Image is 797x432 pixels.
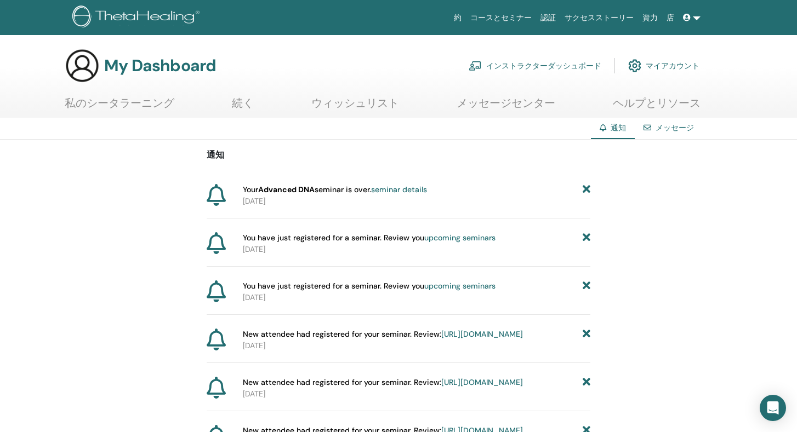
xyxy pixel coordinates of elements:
img: chalkboard-teacher.svg [469,61,482,71]
span: 通知 [611,123,626,133]
img: logo.png [72,5,203,30]
a: upcoming seminars [424,281,496,291]
span: You have just registered for a seminar. Review you [243,232,496,244]
p: [DATE] [243,244,590,255]
div: Open Intercom Messenger [760,395,786,421]
a: マイアカウント [628,54,699,78]
a: メッセージセンター [457,96,555,118]
img: cog.svg [628,56,641,75]
a: コースとセミナー [466,8,536,28]
a: インストラクターダッシュボード [469,54,601,78]
span: You have just registered for a seminar. Review you [243,280,496,292]
a: 資力 [638,8,662,28]
p: 通知 [207,148,590,162]
a: [URL][DOMAIN_NAME] [441,329,523,339]
p: [DATE] [243,340,590,352]
a: 私のシータラーニング [65,96,174,118]
a: ウィッシュリスト [311,96,399,118]
a: [URL][DOMAIN_NAME] [441,377,523,387]
a: upcoming seminars [424,233,496,243]
a: 約 [449,8,466,28]
img: generic-user-icon.jpg [65,48,100,83]
a: メッセージ [656,123,694,133]
a: ヘルプとリソース [613,96,701,118]
a: seminar details [371,185,427,194]
span: Your seminar is over. [243,184,427,195]
h3: My Dashboard [104,56,216,76]
a: サクセスストーリー [560,8,638,28]
p: [DATE] [243,388,590,400]
span: New attendee had registered for your seminar. Review: [243,377,523,388]
span: New attendee had registered for your seminar. Review: [243,329,523,340]
p: [DATE] [243,292,590,303]
strong: Advanced DNA [258,185,315,194]
a: 店 [662,8,679,28]
a: 認証 [536,8,560,28]
a: 続く [232,96,254,118]
p: [DATE] [243,195,590,207]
